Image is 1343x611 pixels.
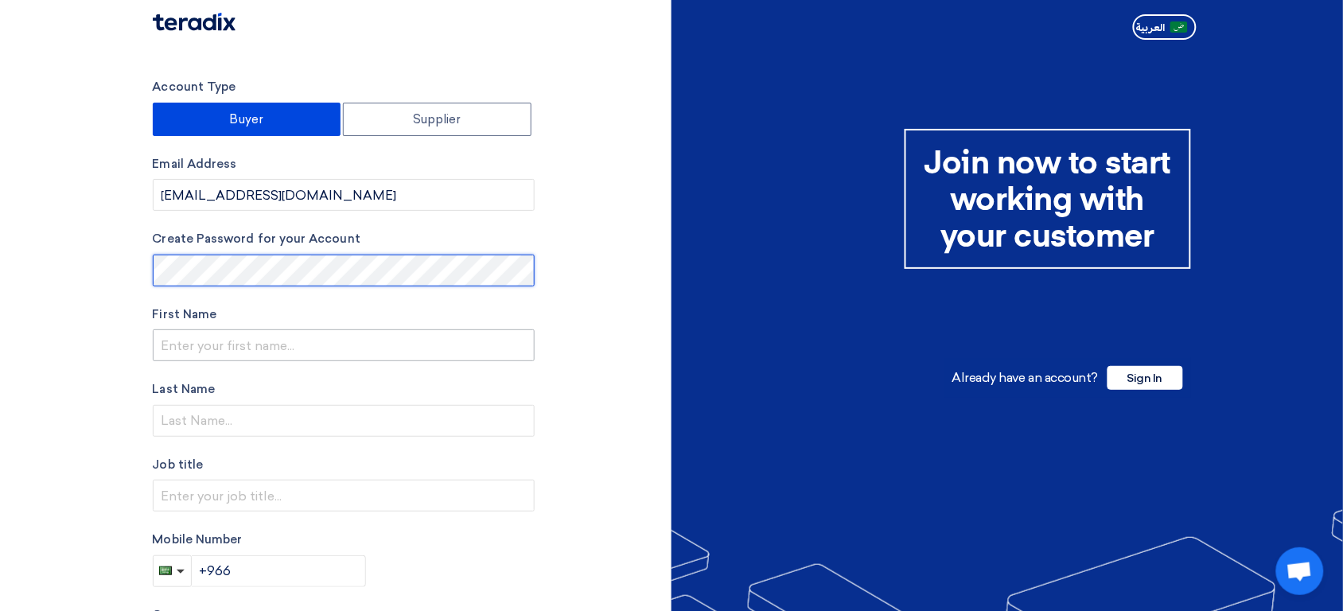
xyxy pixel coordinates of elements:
[192,555,366,587] input: Enter phone number...
[1276,547,1324,595] div: Open chat
[343,103,531,136] label: Supplier
[153,13,236,31] img: Teradix logo
[952,370,1098,385] span: Already have an account?
[153,329,535,361] input: Enter your first name...
[153,380,535,399] label: Last Name
[905,129,1191,269] div: Join now to start working with your customer
[153,480,535,512] input: Enter your job title...
[1133,14,1197,40] button: العربية
[153,531,535,549] label: Mobile Number
[1170,21,1188,33] img: ar-AR.png
[153,305,535,324] label: First Name
[153,456,535,474] label: Job title
[153,78,535,96] label: Account Type
[153,103,341,136] label: Buyer
[153,155,535,173] label: Email Address
[1107,370,1183,385] a: Sign In
[153,179,535,211] input: Enter your business email...
[1136,22,1166,33] span: العربية
[153,230,535,248] label: Create Password for your Account
[153,405,535,437] input: Last Name...
[1107,366,1183,390] span: Sign In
